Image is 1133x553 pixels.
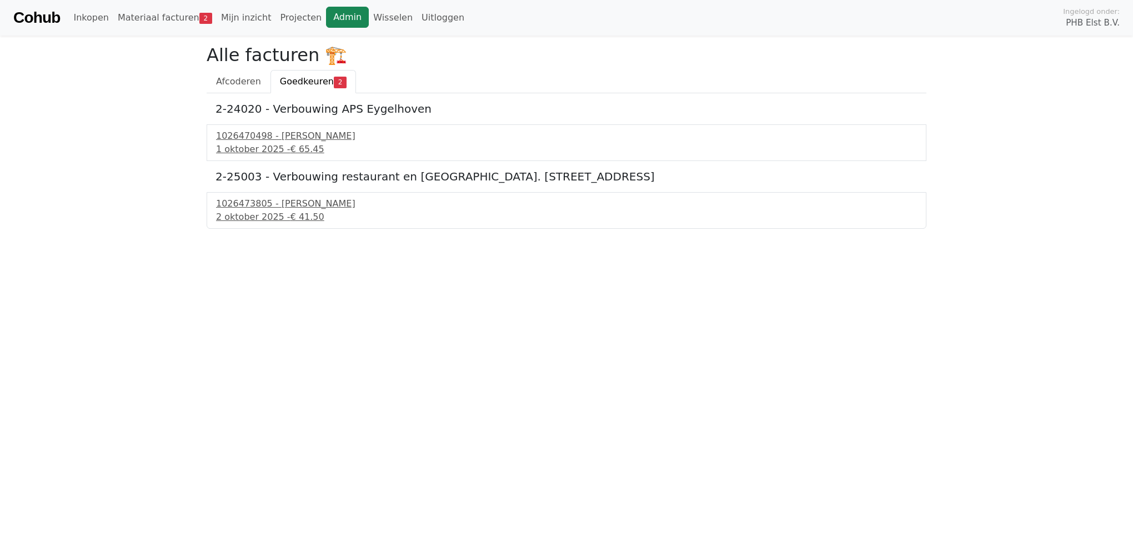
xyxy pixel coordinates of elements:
span: Goedkeuren [280,76,334,87]
div: 2 oktober 2025 - [216,210,917,224]
a: Inkopen [69,7,113,29]
a: Goedkeuren2 [270,70,356,93]
a: Projecten [275,7,326,29]
a: 1026473805 - [PERSON_NAME]2 oktober 2025 -€ 41.50 [216,197,917,224]
a: 1026470498 - [PERSON_NAME]1 oktober 2025 -€ 65.45 [216,129,917,156]
span: Afcoderen [216,76,261,87]
a: Mijn inzicht [217,7,276,29]
div: 1 oktober 2025 - [216,143,917,156]
a: Wisselen [369,7,417,29]
span: € 41.50 [290,212,324,222]
h5: 2-24020 - Verbouwing APS Eygelhoven [215,102,918,115]
a: Admin [326,7,369,28]
span: Ingelogd onder: [1063,6,1120,17]
span: PHB Elst B.V. [1066,17,1120,29]
a: Uitloggen [417,7,469,29]
div: 1026470498 - [PERSON_NAME] [216,129,917,143]
a: Materiaal facturen2 [113,7,217,29]
a: Afcoderen [207,70,270,93]
span: 2 [199,13,212,24]
a: Cohub [13,4,60,31]
h2: Alle facturen 🏗️ [207,44,926,66]
h5: 2-25003 - Verbouwing restaurant en [GEOGRAPHIC_DATA]. [STREET_ADDRESS] [215,170,918,183]
span: € 65.45 [290,144,324,154]
span: 2 [334,77,347,88]
div: 1026473805 - [PERSON_NAME] [216,197,917,210]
